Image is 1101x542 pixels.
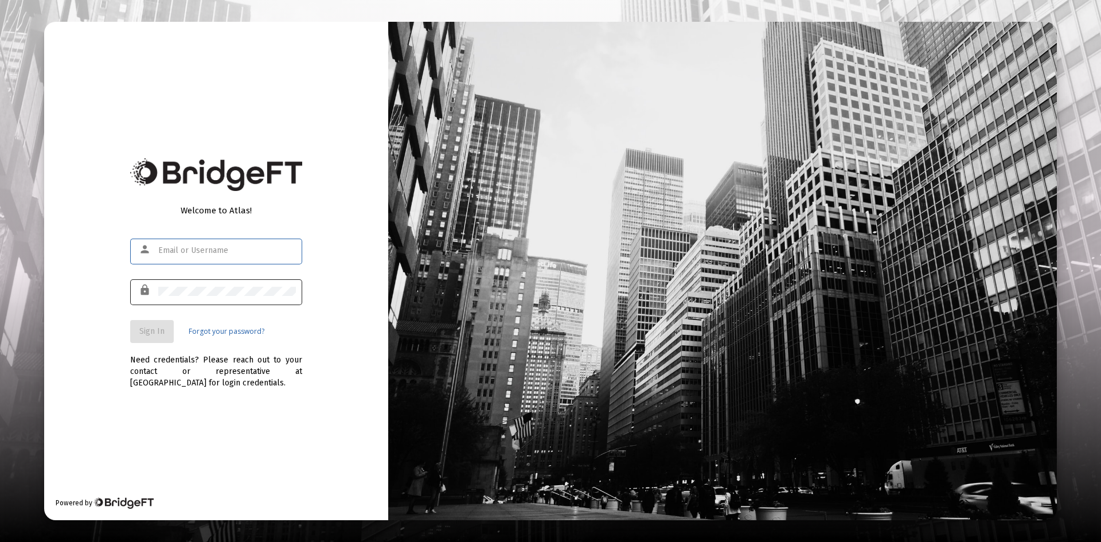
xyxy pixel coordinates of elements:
span: Sign In [139,326,165,336]
img: Bridge Financial Technology Logo [130,158,302,191]
img: Bridge Financial Technology Logo [93,497,154,509]
input: Email or Username [158,246,296,255]
div: Need credentials? Please reach out to your contact or representative at [GEOGRAPHIC_DATA] for log... [130,343,302,389]
mat-icon: person [139,243,153,256]
a: Forgot your password? [189,326,264,337]
button: Sign In [130,320,174,343]
mat-icon: lock [139,283,153,297]
div: Powered by [56,497,154,509]
div: Welcome to Atlas! [130,205,302,216]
